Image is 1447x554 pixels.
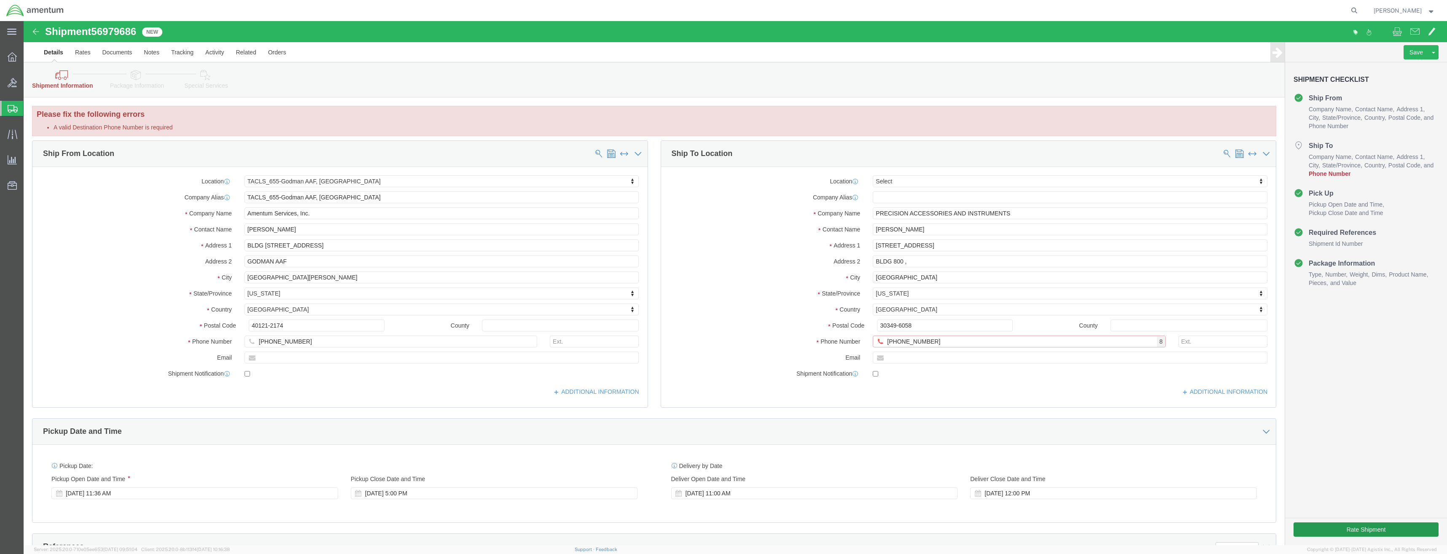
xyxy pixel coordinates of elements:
[24,21,1447,545] iframe: FS Legacy Container
[197,547,230,552] span: [DATE] 10:16:38
[6,4,64,17] img: logo
[1307,546,1437,553] span: Copyright © [DATE]-[DATE] Agistix Inc., All Rights Reserved
[596,547,617,552] a: Feedback
[575,547,596,552] a: Support
[34,547,137,552] span: Server: 2025.20.0-710e05ee653
[1373,5,1436,16] button: [PERSON_NAME]
[141,547,230,552] span: Client: 2025.20.0-8b113f4
[1374,6,1422,15] span: Joe Ricklefs
[103,547,137,552] span: [DATE] 09:51:04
